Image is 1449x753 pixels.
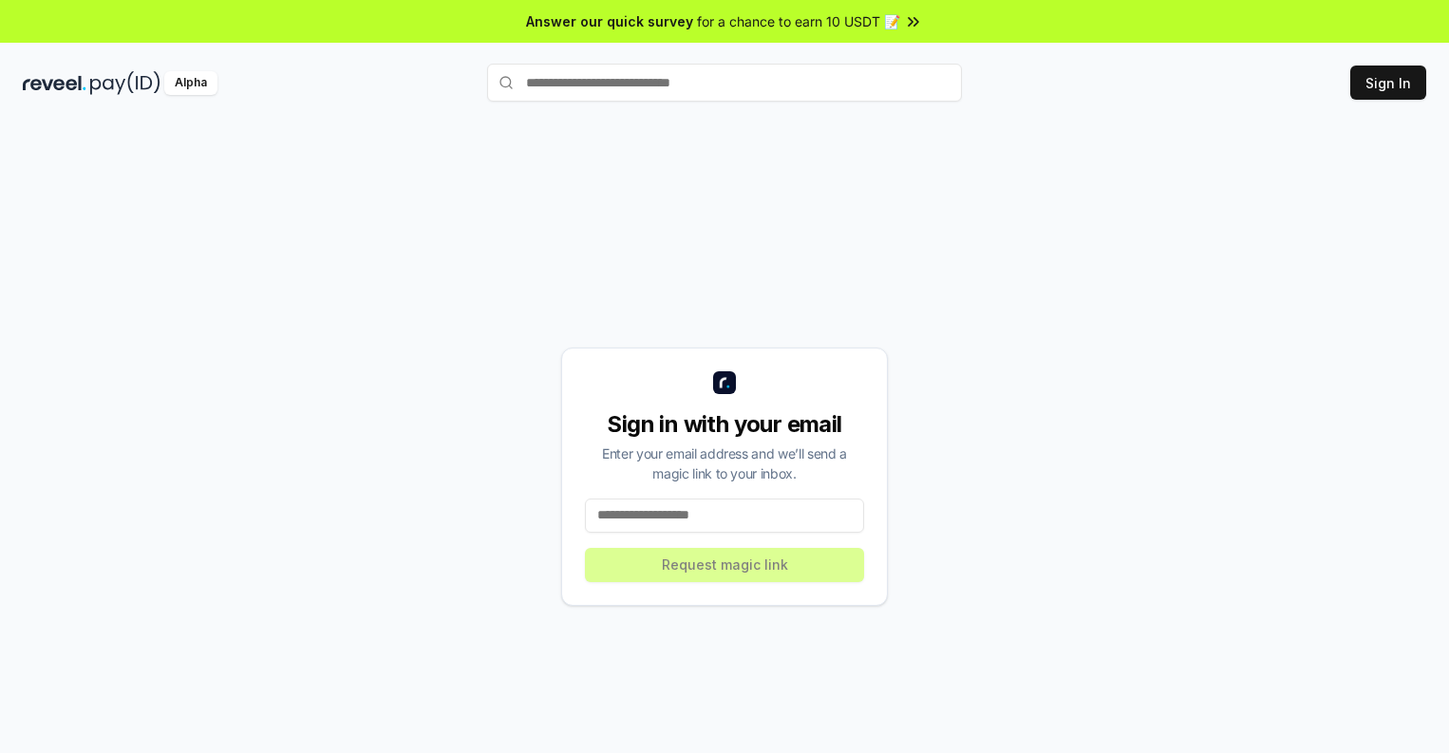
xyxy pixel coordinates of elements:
[1350,66,1426,100] button: Sign In
[164,71,217,95] div: Alpha
[23,71,86,95] img: reveel_dark
[585,443,864,483] div: Enter your email address and we’ll send a magic link to your inbox.
[697,11,900,31] span: for a chance to earn 10 USDT 📝
[713,371,736,394] img: logo_small
[90,71,160,95] img: pay_id
[585,409,864,440] div: Sign in with your email
[526,11,693,31] span: Answer our quick survey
